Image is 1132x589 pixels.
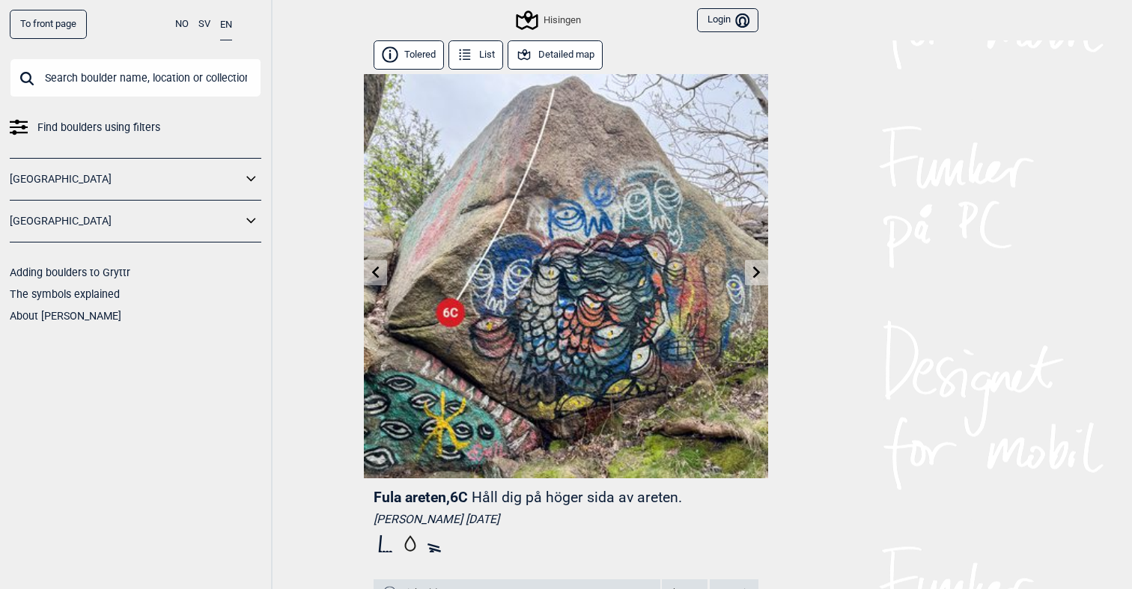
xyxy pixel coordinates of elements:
div: [PERSON_NAME] [DATE] [374,512,758,527]
a: [GEOGRAPHIC_DATA] [10,210,242,232]
button: List [448,40,503,70]
span: Fula areten , 6C [374,489,468,506]
p: Håll dig på höger sida av areten. [472,489,682,506]
button: SV [198,10,210,39]
button: EN [220,10,232,40]
a: Find boulders using filters [10,117,261,138]
div: Hisingen [518,11,581,29]
a: Adding boulders to Gryttr [10,266,130,278]
a: About [PERSON_NAME] [10,310,121,322]
button: Tolered [374,40,444,70]
button: Detailed map [508,40,603,70]
span: Find boulders using filters [37,117,160,138]
a: To front page [10,10,87,39]
button: Login [697,8,758,33]
button: NO [175,10,189,39]
img: Fula areten [364,74,768,478]
a: [GEOGRAPHIC_DATA] [10,168,242,190]
a: The symbols explained [10,288,120,300]
input: Search boulder name, location or collection [10,58,261,97]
